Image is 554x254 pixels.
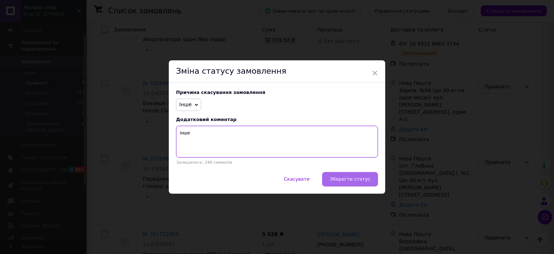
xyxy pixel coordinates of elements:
[176,126,378,158] textarea: інше
[176,160,378,165] p: Залишилось: 246 символів
[322,172,378,186] button: Зберегти статус
[330,176,370,182] span: Зберегти статус
[179,102,192,107] span: Інше
[169,60,385,82] div: Зміна статусу замовлення
[176,90,378,95] div: Причина скасування замовлення
[276,172,317,186] button: Скасувати
[371,67,378,79] span: ×
[176,117,378,122] div: Додатковий коментар
[284,176,309,182] span: Скасувати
